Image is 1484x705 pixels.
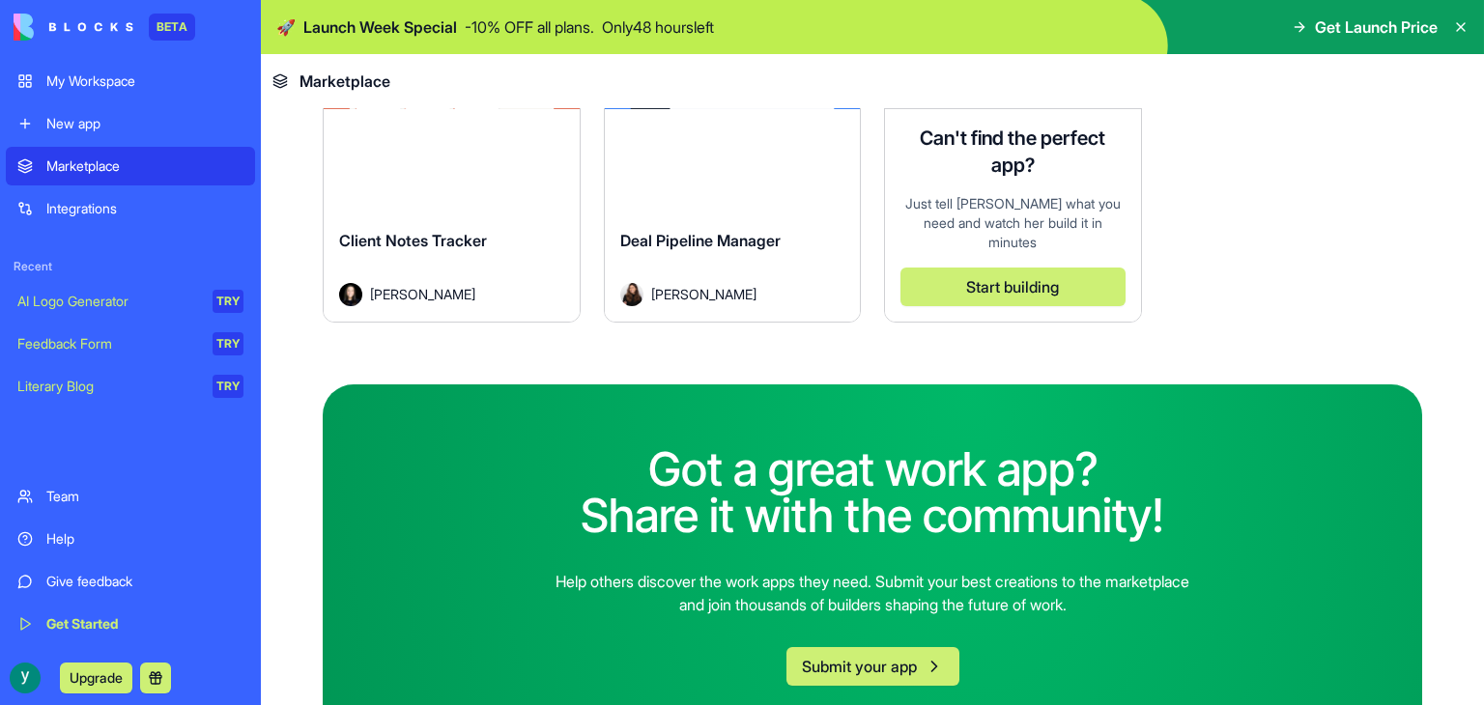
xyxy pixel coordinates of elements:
[46,529,243,549] div: Help
[46,199,243,218] div: Integrations
[6,562,255,601] a: Give feedback
[46,71,243,91] div: My Workspace
[368,567,396,606] span: 😃
[617,8,652,42] div: Close
[6,282,255,321] a: AI Logo GeneratorTRY
[300,70,390,93] span: Marketplace
[46,156,243,176] div: Marketplace
[46,487,243,506] div: Team
[213,290,243,313] div: TRY
[357,567,408,606] span: smiley reaction
[46,114,243,133] div: New app
[651,284,756,304] span: [PERSON_NAME]
[900,125,1126,179] h4: Can't find the perfect app?
[6,520,255,558] a: Help
[6,104,255,143] a: New app
[339,283,362,306] img: Avatar
[46,572,243,591] div: Give feedback
[17,377,199,396] div: Literary Blog
[307,567,357,606] span: neutral face reaction
[276,15,296,39] span: 🚀
[303,15,457,39] span: Launch Week Special
[581,446,1164,539] h2: Got a great work app? Share it with the community!
[900,194,1126,252] div: Just tell [PERSON_NAME] what you need and watch her build it in minutes
[255,630,410,645] a: Open in help center
[786,647,959,686] button: Submit your app
[6,605,255,643] a: Get Started
[149,14,195,41] div: BETA
[6,367,255,406] a: Literary BlogTRY
[14,14,133,41] img: logo
[14,14,195,41] a: BETA
[6,62,255,100] a: My Workspace
[10,663,41,693] img: ACg8ocKedwatMJYuqTar0EdZjECn0ask1iR7Bvz4_4Qh69mzKvvIeA=s96-c
[370,284,475,304] span: [PERSON_NAME]
[339,231,487,250] span: Client Notes Tracker
[6,477,255,516] a: Team
[60,663,132,693] button: Upgrade
[465,15,594,39] p: - 10 % OFF all plans.
[6,324,255,363] a: Feedback FormTRY
[46,614,243,634] div: Get Started
[60,667,132,687] a: Upgrade
[1315,15,1438,39] span: Get Launch Price
[13,8,49,44] button: go back
[17,334,199,353] div: Feedback Form
[581,8,617,44] button: Collapse window
[213,332,243,355] div: TRY
[900,268,1126,306] button: Start building
[17,292,199,311] div: AI Logo Generator
[620,231,781,250] span: Deal Pipeline Manager
[6,189,255,228] a: Integrations
[620,283,643,306] img: Avatar
[6,147,255,185] a: Marketplace
[213,375,243,398] div: TRY
[6,259,255,274] span: Recent
[23,548,642,569] div: Did this answer your question?
[257,567,307,606] span: disappointed reaction
[318,567,346,606] span: 😐
[602,15,714,39] p: Only 48 hours left
[268,567,296,606] span: 😞
[548,570,1197,616] p: Help others discover the work apps they need. Submit your best creations to the marketplace and j...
